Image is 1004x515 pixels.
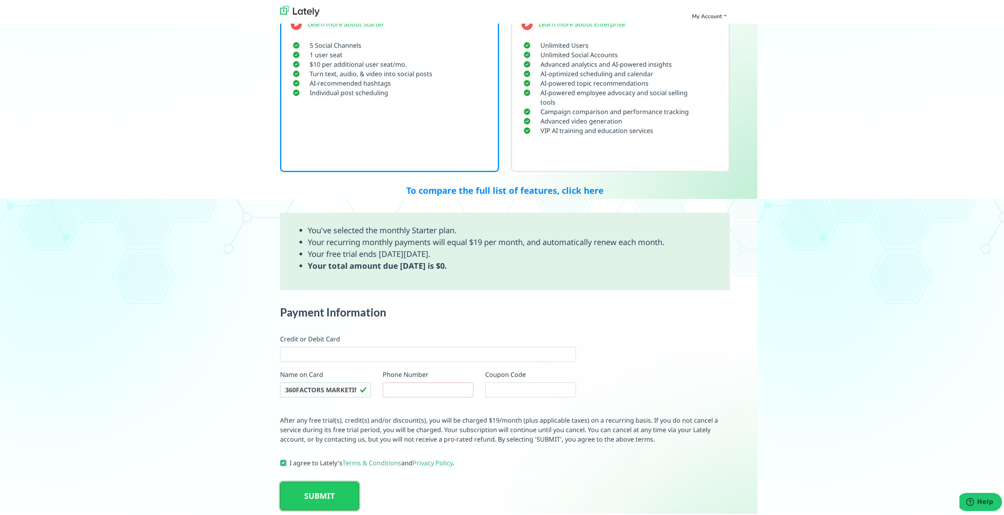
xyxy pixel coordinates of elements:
a: Privacy Policy [413,457,452,466]
small: AI-powered topic recommendations [540,77,649,86]
small: AI-optimized scheduling and calendar [540,68,653,77]
small: Individual post scheduling [310,87,388,96]
label: Credit or Debit Card [280,333,340,342]
small: VIP AI training and education services [540,125,653,133]
small: Unlimited Users [540,39,589,48]
span: My Account [692,11,722,19]
label: Name on Card [280,368,323,378]
iframe: Secure card payment input frame [285,348,571,356]
b: Your total amount due [DATE] is $0. [308,259,447,270]
a: Learn more about Enterprise [538,18,625,27]
small: AI-powered employee advocacy and social selling tools [540,87,688,105]
iframe: Opens a widget where you can find more information [959,491,1002,511]
button: SUBMIT [280,480,359,509]
a: My Account [689,8,730,21]
li: You've selected the monthly Starter plan. [308,223,664,235]
small: 1 user seat [310,49,342,58]
small: Unlimited Social Accounts [540,49,618,58]
label: Phone Number [383,368,428,378]
small: 5 Social Channels [310,39,361,48]
small: $10 per additional user seat/mo. [310,58,407,67]
a: Terms & Conditions [342,457,401,466]
a: To compare the full list of features, click here [406,183,604,195]
li: Your free trial ends [DATE][DATE]. [308,247,664,258]
h3: Payment Information [280,304,576,318]
li: Your recurring monthly payments will equal $19 per month, and automatically renew each month. [308,235,664,247]
p: After any free trial(s), credit(s) and/or discount(s), you will be charged $19/month (plus applic... [280,414,730,442]
small: AI-recommended hashtags [310,77,391,86]
label: I agree to Lately's and . [290,457,454,466]
a: Learn more about Starter [308,18,384,27]
small: Turn text, audio, & video into social posts [310,68,432,77]
label: Coupon Code [485,368,526,378]
small: Campaign comparison and performance tracking [540,106,689,114]
small: Advanced video generation [540,115,622,124]
small: Advanced analytics and AI-powered insights [540,58,672,67]
img: lately_logo_nav.700ca2e7.jpg [280,4,320,15]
